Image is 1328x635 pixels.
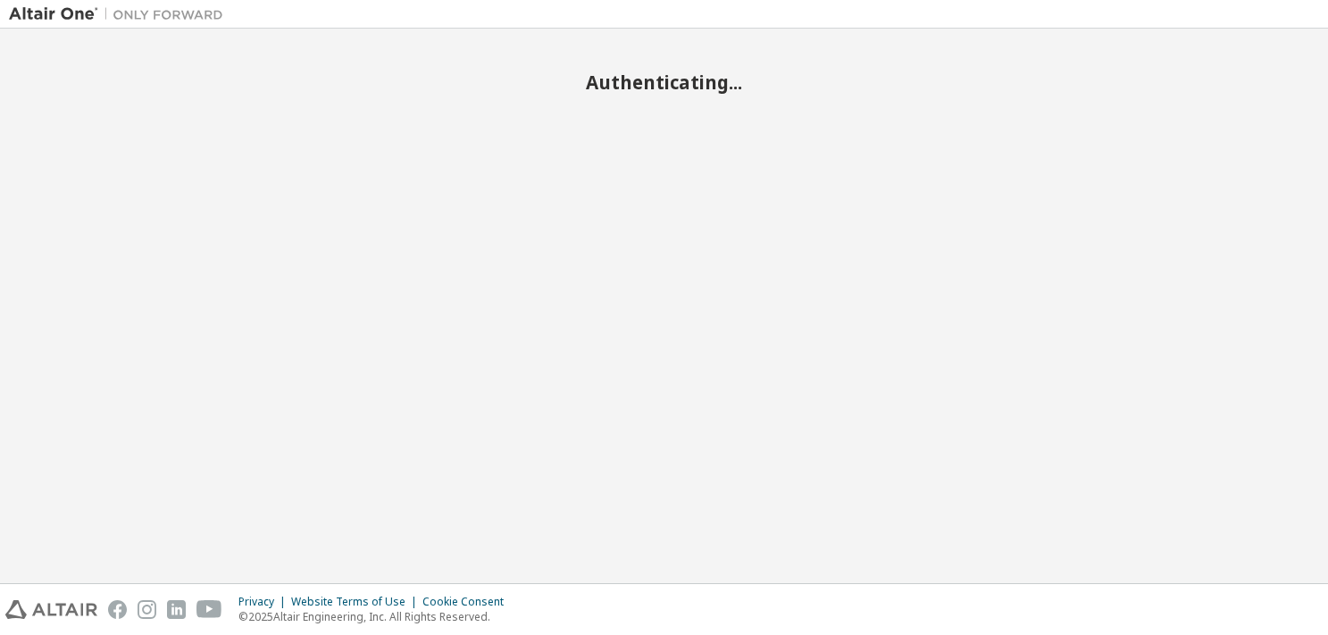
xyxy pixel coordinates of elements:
[291,595,422,609] div: Website Terms of Use
[9,71,1319,94] h2: Authenticating...
[9,5,232,23] img: Altair One
[5,600,97,619] img: altair_logo.svg
[196,600,222,619] img: youtube.svg
[238,609,514,624] p: © 2025 Altair Engineering, Inc. All Rights Reserved.
[422,595,514,609] div: Cookie Consent
[238,595,291,609] div: Privacy
[108,600,127,619] img: facebook.svg
[138,600,156,619] img: instagram.svg
[167,600,186,619] img: linkedin.svg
